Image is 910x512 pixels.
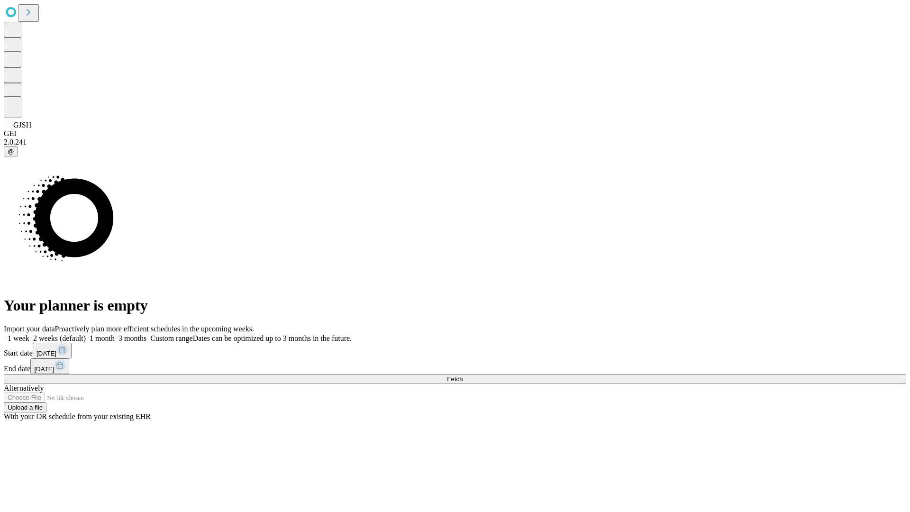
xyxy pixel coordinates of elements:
span: 2 weeks (default) [33,334,86,342]
span: 1 week [8,334,29,342]
div: Start date [4,343,906,358]
span: 3 months [118,334,146,342]
span: Dates can be optimized up to 3 months in the future. [193,334,352,342]
span: Import your data [4,325,55,333]
span: Custom range [150,334,192,342]
button: [DATE] [33,343,72,358]
div: GEI [4,129,906,138]
div: 2.0.241 [4,138,906,146]
button: @ [4,146,18,156]
span: [DATE] [36,350,56,357]
div: End date [4,358,906,374]
h1: Your planner is empty [4,297,906,314]
button: Upload a file [4,402,46,412]
span: With your OR schedule from your existing EHR [4,412,151,421]
span: GJSH [13,121,31,129]
button: Fetch [4,374,906,384]
span: Fetch [447,375,463,383]
span: @ [8,148,14,155]
span: [DATE] [34,366,54,373]
span: Alternatively [4,384,44,392]
span: Proactively plan more efficient schedules in the upcoming weeks. [55,325,254,333]
span: 1 month [90,334,115,342]
button: [DATE] [30,358,69,374]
